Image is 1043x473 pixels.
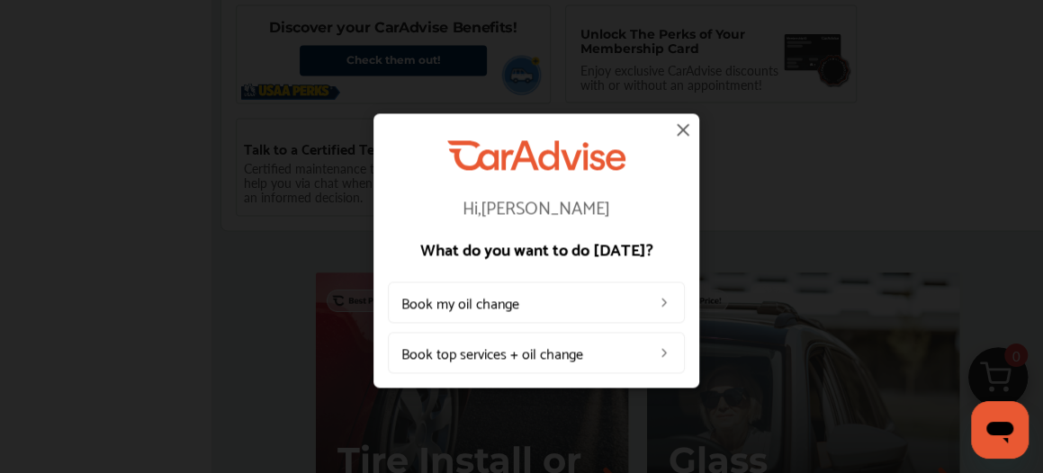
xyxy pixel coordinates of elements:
[657,346,671,361] img: left_arrow_icon.0f472efe.svg
[672,119,694,140] img: close-icon.a004319c.svg
[388,241,685,257] p: What do you want to do [DATE]?
[388,282,685,324] a: Book my oil change
[971,401,1029,459] iframe: Button to launch messaging window
[388,333,685,374] a: Book top services + oil change
[388,198,685,216] p: Hi, [PERSON_NAME]
[657,296,671,310] img: left_arrow_icon.0f472efe.svg
[447,140,625,170] img: CarAdvise Logo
